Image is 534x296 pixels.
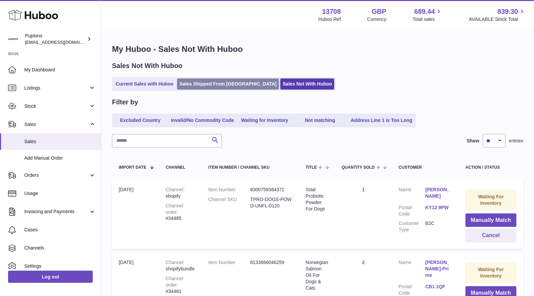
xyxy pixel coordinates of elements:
[306,259,328,291] div: Norwegian Salmon Oil For Dogs & Cats
[348,115,415,126] a: Address Line 1 is Too Long
[413,7,443,23] a: 689.44 Total sales
[166,187,195,199] div: shopify
[169,115,236,126] a: Invalid/No Commodity Code
[318,16,341,23] div: Huboo Ref
[342,165,375,170] span: Quantity Sold
[24,155,96,161] span: Add Manual Order
[399,259,425,280] dt: Name
[112,44,523,55] h1: My Huboo - Sales Not With Huboo
[306,187,328,212] div: Total Probiotic Powder For Dogs
[469,7,526,23] a: 839.30 AVAILABLE Stock Total
[425,204,452,211] a: KY12 9PW
[24,245,96,251] span: Channels
[362,187,365,192] a: 1
[24,103,89,109] span: Stock
[24,190,96,197] span: Usage
[112,180,159,249] td: [DATE]
[24,138,96,145] span: Sales
[24,85,89,91] span: Listings
[467,138,479,144] label: Show
[425,284,452,290] a: CB1 1QF
[399,220,425,233] dt: Customer Type
[113,115,167,126] a: Excluded Country
[24,263,96,269] span: Settings
[113,78,176,90] a: Current Sales with Huboo
[24,121,89,128] span: Sales
[425,259,452,278] a: [PERSON_NAME]-Prime
[112,61,182,70] h2: Sales Not With Huboo
[25,39,99,45] span: [EMAIL_ADDRESS][DOMAIN_NAME]
[478,194,504,206] strong: Waiting For Inventory
[399,165,452,170] div: Customer
[166,276,183,288] strong: Channel order
[166,203,195,222] div: #34485
[24,67,96,73] span: My Dashboard
[166,260,185,265] strong: Channel
[208,187,250,193] dt: Item Number
[425,187,452,199] a: [PERSON_NAME]
[509,138,523,144] span: entries
[250,259,292,266] dd: 8133666046259
[166,259,195,272] div: shopifybundle
[25,33,86,45] div: Puptons
[166,203,183,215] strong: Channel order
[425,220,452,233] dd: B2C
[208,165,292,170] div: Item Number / Channel SKU
[322,7,341,16] strong: 13708
[24,208,89,215] span: Invoicing and Payments
[250,187,292,193] dd: 8300759384371
[280,78,334,90] a: Sales Not With Huboo
[166,275,195,295] div: #34481
[413,16,443,23] span: Total sales
[166,165,195,170] div: Channel
[250,196,292,209] dd: TPRO-DOGS-POWD-UNFL-0120
[208,259,250,266] dt: Item Number
[466,213,516,227] button: Manually Match
[119,165,146,170] span: Import date
[238,115,292,126] a: Waiting for Inventory
[399,187,425,201] dt: Name
[469,16,526,23] span: AVAILABLE Stock Total
[24,172,89,178] span: Orders
[177,78,279,90] a: Sales Shipped From [GEOGRAPHIC_DATA]
[208,196,250,209] dt: Channel SKU
[8,271,93,283] a: Log out
[466,229,516,242] button: Cancel
[372,7,386,16] strong: GBP
[112,98,138,107] h2: Filter by
[362,260,365,265] a: 2
[8,34,18,44] img: hello@puptons.com
[24,227,96,233] span: Cases
[306,165,317,170] span: Title
[166,187,185,192] strong: Channel
[399,204,425,217] dt: Postal Code
[498,7,518,16] span: 839.30
[367,16,387,23] div: Currency
[293,115,347,126] a: Not matching
[414,7,435,16] span: 689.44
[478,267,504,278] strong: Waiting For Inventory
[466,165,516,170] div: Action / Status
